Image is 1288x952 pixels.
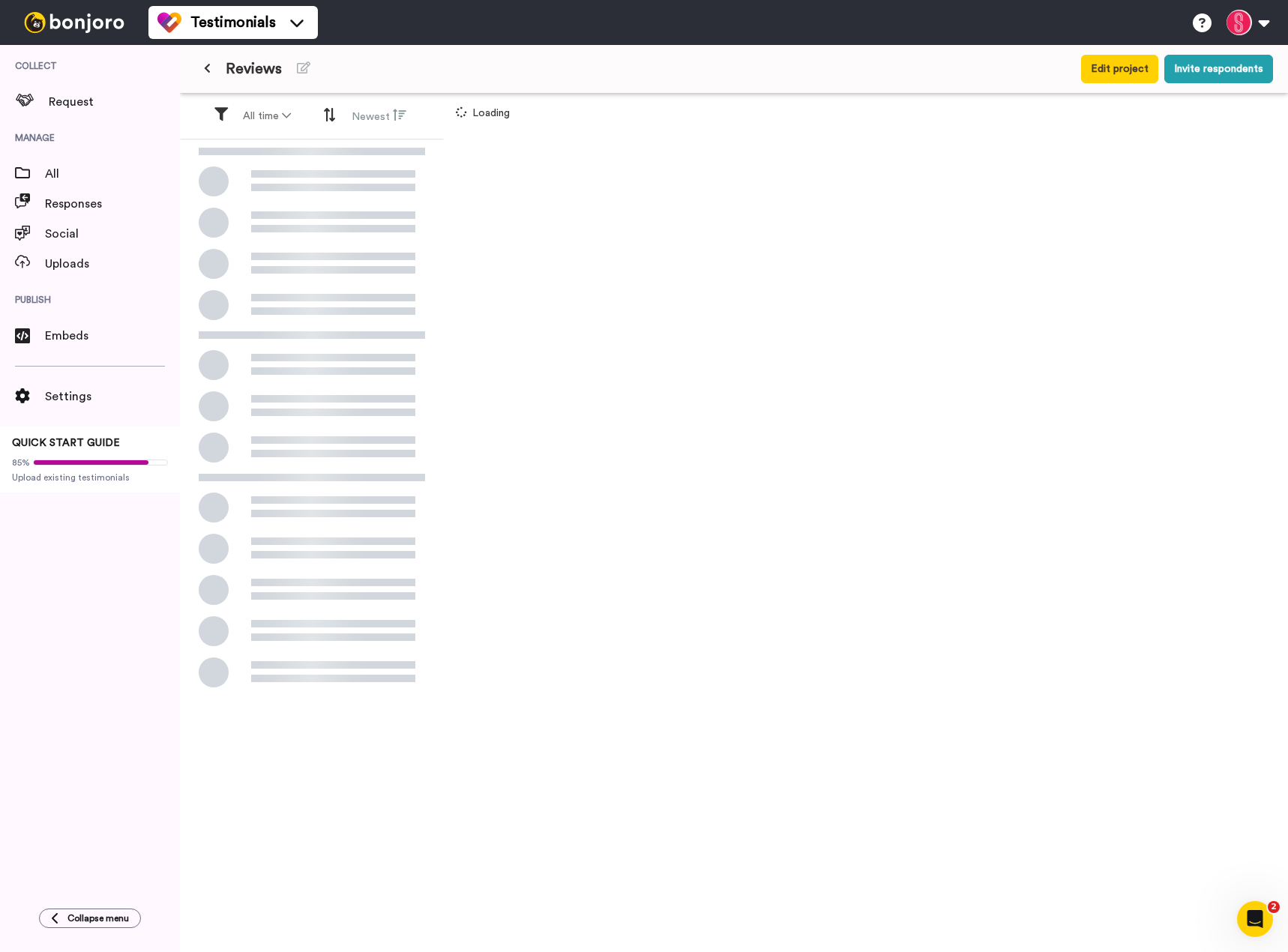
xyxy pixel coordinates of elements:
button: Edit project [1081,55,1158,83]
span: 85% [12,457,30,469]
span: All [45,165,180,183]
span: Request [49,93,180,111]
iframe: Intercom live chat [1237,901,1273,937]
img: tm-color.svg [157,10,181,34]
span: Collapse menu [67,912,129,924]
img: bj-logo-header-white.svg [18,12,130,33]
span: Social [45,225,180,243]
button: Collapse menu [39,909,141,928]
span: Uploads [45,255,180,273]
span: 2 [1268,901,1280,913]
span: Responses [45,195,180,213]
span: Settings [45,388,180,406]
span: Embeds [45,327,180,345]
button: All time [234,103,300,130]
span: Upload existing testimonials [12,472,168,483]
span: Testimonials [190,12,276,33]
button: Newest [343,102,415,130]
span: QUICK START GUIDE [12,438,120,448]
span: Reviews [226,58,282,79]
button: Invite respondents [1164,55,1273,83]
